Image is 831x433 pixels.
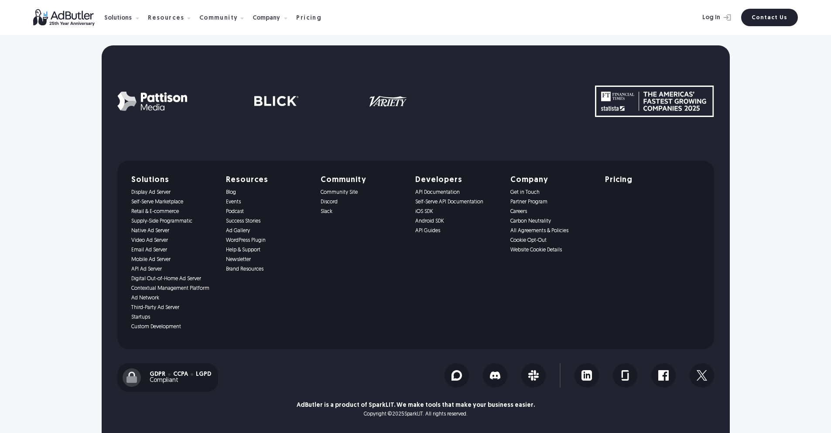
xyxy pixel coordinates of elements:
[321,199,405,205] a: Discord
[415,199,499,205] a: Self-Serve API Documentation
[510,218,595,224] a: Carbon Neutrality
[605,176,633,184] h5: Pricing
[445,363,469,388] a: Discourse Icon
[131,189,215,196] a: Display Ad Server
[226,209,310,215] a: Podcast
[415,189,499,196] a: API Documentation
[415,218,499,224] a: Android SDK
[131,314,215,320] a: Startups
[415,176,499,184] h5: Developers
[199,15,238,21] div: Community
[620,370,630,381] img: Glassdoor Icon
[605,176,689,184] a: Pricing
[131,218,215,224] a: Supply-Side Programmatic
[131,266,215,272] a: API Ad Server
[226,266,310,272] a: Brand Resources
[510,209,595,215] a: Careers
[415,209,499,215] a: iOS SDK
[613,363,637,388] a: Glassdoor Icon
[392,412,404,417] span: 2025
[226,257,310,263] a: Newsletter
[131,209,215,215] a: Retail & E-commerce
[651,363,676,388] a: Facebook Icon
[451,370,462,381] img: Discourse Icon
[510,176,595,184] h5: Company
[581,370,592,381] img: LinkedIn Icon
[510,247,595,253] a: Website Cookie Details
[296,14,328,21] a: Pricing
[226,237,310,244] a: WordPress Plugin
[679,9,736,26] a: Log In
[483,363,507,388] a: Discord Icon
[196,371,211,378] div: LGPD
[131,295,215,301] a: Ad Network
[226,228,310,234] a: Ad Gallery
[226,218,310,224] a: Success Stories
[697,370,707,381] img: X Icon
[415,228,499,234] a: API Guides
[131,237,215,244] a: Video Ad Server
[173,371,188,378] div: CCPA
[528,370,539,381] img: Slack Icon
[104,15,132,21] div: Solutions
[131,176,215,184] h5: Solutions
[226,199,310,205] a: Events
[510,228,595,234] a: All Agreements & Policies
[148,15,185,21] div: Resources
[150,371,165,378] div: GDPR
[150,378,211,384] div: Compliant
[131,228,215,234] a: Native Ad Server
[575,363,599,388] a: LinkedIn Icon
[321,189,405,196] a: Community Site
[226,247,310,253] a: Help & Support
[226,189,310,196] a: Blog
[321,176,405,184] h5: Community
[521,363,546,388] a: Slack Icon
[364,411,468,417] p: Copyright © SparkLIT. All rights reserved.
[297,402,535,409] p: AdButler is a product of SparkLIT. We make tools that make your business easier.
[131,199,215,205] a: Self-Serve Marketplace
[226,176,310,184] h5: Resources
[296,15,321,21] div: Pricing
[131,247,215,253] a: Email Ad Server
[741,9,798,26] a: Contact Us
[321,209,405,215] a: Slack
[510,189,595,196] a: Get in Touch
[131,276,215,282] a: Digital Out-of-Home Ad Server
[131,257,215,263] a: Mobile Ad Server
[131,305,215,311] a: Third-Party Ad Server
[131,285,215,292] a: Contextual Management Platform
[510,237,595,244] a: Cookie Opt-Out
[253,15,280,21] div: Company
[658,370,669,381] img: Facebook Icon
[690,363,714,388] a: X Icon
[131,324,215,330] a: Custom Development
[510,199,595,205] a: Partner Program
[490,370,500,381] img: Discord Icon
